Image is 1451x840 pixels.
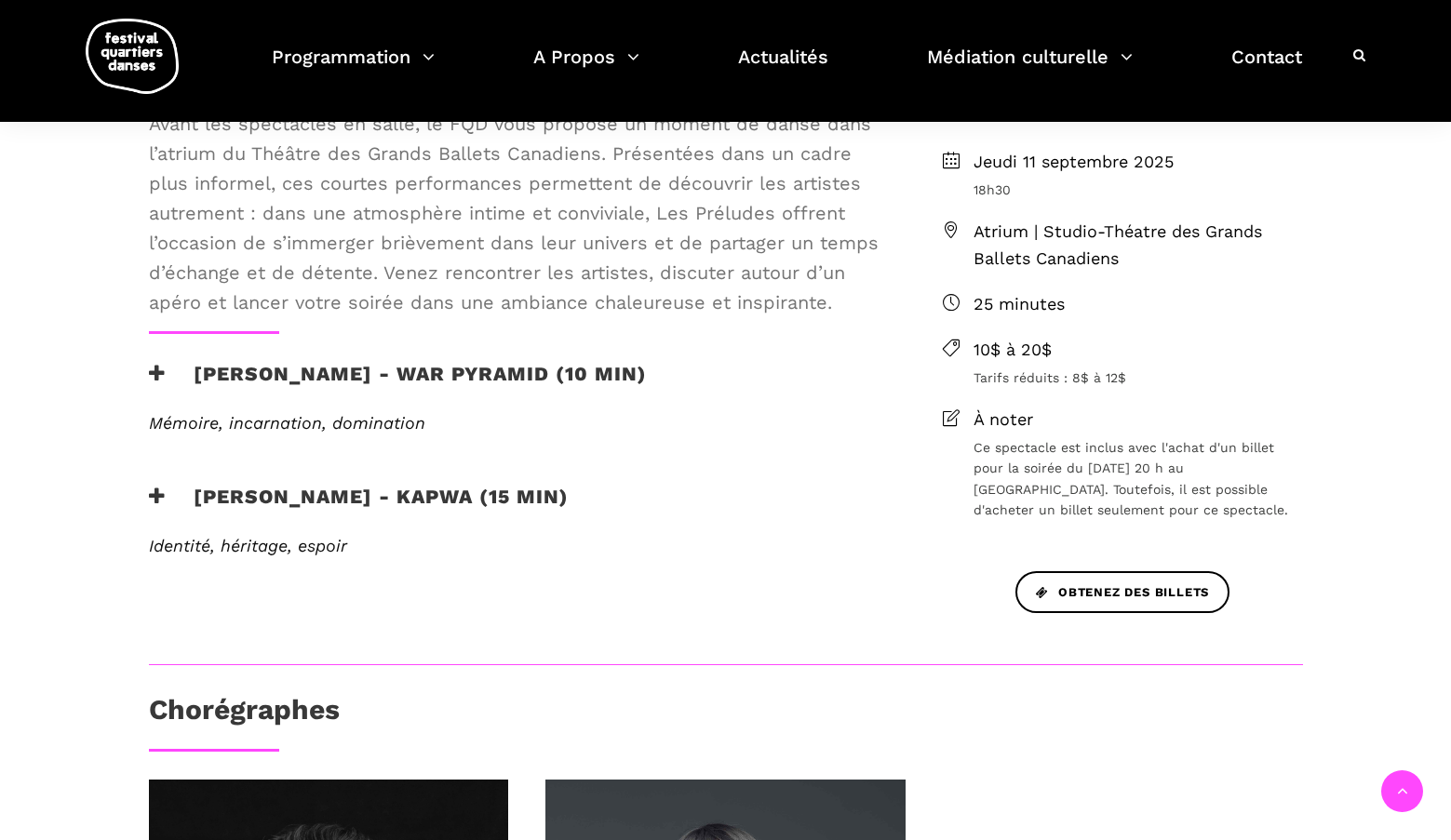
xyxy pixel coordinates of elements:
span: Jeudi 11 septembre 2025 [974,149,1303,176]
em: Mémoire, incarnation, domination [149,413,425,433]
h3: [PERSON_NAME] - War Pyramid (10 min) [149,362,647,408]
span: Ce spectacle est inclus avec l'achat d'un billet pour la soirée du [DATE] 20 h au [GEOGRAPHIC_DAT... [974,437,1303,521]
span: Obtenez des billets [1036,583,1209,603]
img: logo-fqd-med [86,19,179,94]
h3: [PERSON_NAME] - Kapwa (15 min) [149,485,569,531]
span: Atrium | Studio-Théatre des Grands Ballets Canadiens [974,219,1303,273]
span: À noter [974,407,1303,433]
em: Identité, héritage, espoir [149,536,347,555]
span: Avant les spectacles en salle, le FQD vous propose un moment de danse dans l’atrium du Théâtre de... [149,109,882,317]
span: 10$ à 20$ [974,337,1303,364]
a: Contact [1231,41,1302,96]
h3: Chorégraphes [149,693,340,740]
span: Tarifs réduits : 8$ à 12$ [974,367,1303,388]
a: Actualités [738,41,828,96]
a: Obtenez des billets [1015,571,1229,613]
a: Programmation [272,41,435,96]
a: Médiation culturelle [927,41,1133,96]
span: 18h30 [974,180,1303,200]
span: 25 minutes [974,291,1303,318]
a: A Propos [533,41,639,96]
